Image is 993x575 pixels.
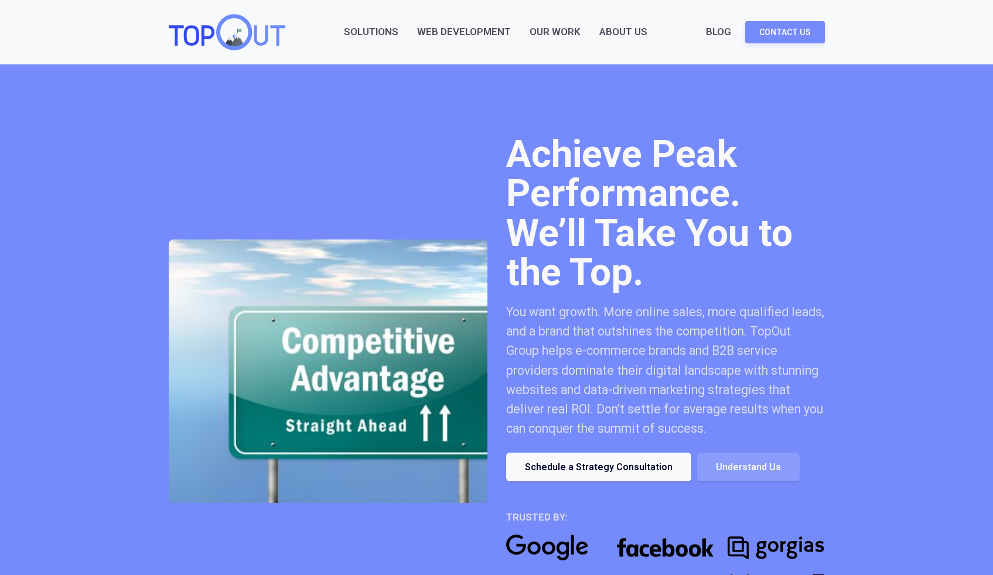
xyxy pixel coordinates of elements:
a: Solutions [344,24,398,40]
a: Blog [706,24,731,40]
a: Web Development [417,24,511,40]
img: TopOut makes your brand competitive [169,239,487,503]
a: Understand Us [697,453,800,482]
div: trusted by: [506,509,568,525]
h1: Achieve Peak Performance. We’ll Take You to the Top. [506,135,825,293]
a: Schedule a Strategy Consultation [506,453,691,482]
a: Our Work [530,24,581,40]
div: You want growth. More online sales, more qualified leads, and a brand that outshines the competit... [506,302,825,439]
div: About Us [599,24,647,40]
a: Contact Us [745,21,825,43]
